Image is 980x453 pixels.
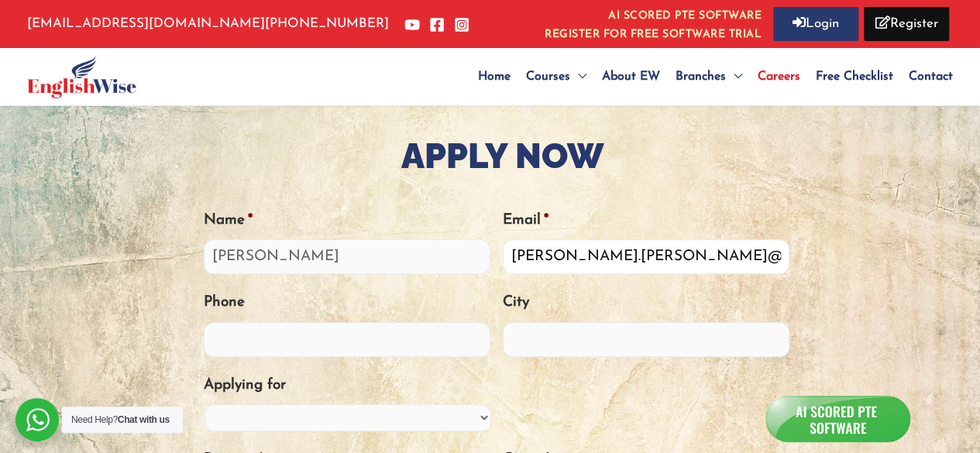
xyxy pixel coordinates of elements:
a: Free Checklist [808,50,901,104]
label: Applying for [204,376,286,396]
a: [EMAIL_ADDRESS][DOMAIN_NAME] [27,17,265,30]
a: Courses [518,50,594,104]
label: Phone [204,293,245,313]
label: Email [503,211,548,231]
label: City [503,293,529,313]
i: AI SCORED PTE SOFTWARE [545,7,762,26]
strong: Apply Now [401,136,603,177]
a: Login [773,7,858,41]
strong: Chat with us [118,414,170,425]
a: AI SCORED PTE SOFTWAREREGISTER FOR FREE SOFTWARE TRIAL [545,7,762,40]
a: Register [864,7,949,41]
span: Home [478,70,511,83]
span: About EW [602,70,660,83]
img: English Wise [27,56,136,98]
a: Instagram [454,17,469,33]
span: Careers [758,70,800,83]
a: Home [470,50,518,104]
p: [PHONE_NUMBER] [27,12,389,36]
a: YouTube [404,17,420,33]
a: Facebook [429,17,445,33]
span: Courses [526,70,570,83]
span: Contact [909,70,953,83]
a: About EW [594,50,668,104]
a: Branches [668,50,750,104]
a: Contact [901,50,953,104]
span: Need Help? [71,414,170,425]
a: Careers [750,50,808,104]
label: Name [204,211,253,231]
span: Branches [676,70,726,83]
img: icon_a.png [769,396,907,441]
nav: Site Navigation [470,50,953,104]
span: Free Checklist [816,70,893,83]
